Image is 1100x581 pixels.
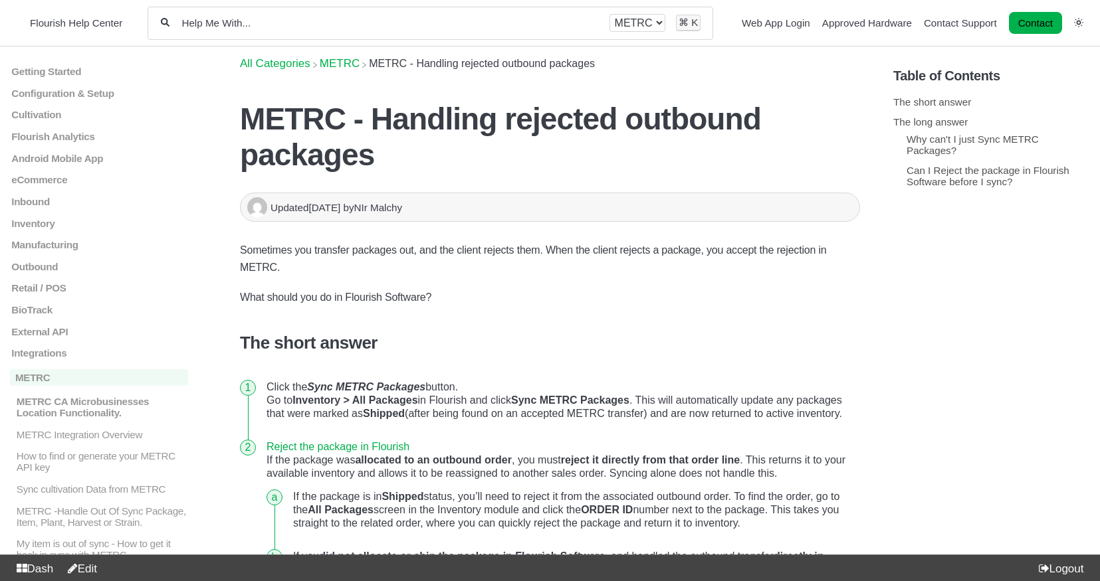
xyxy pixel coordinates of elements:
p: METRC -Handle Out Of Sync Package, Item, Plant, Harvest or Strain. [15,505,188,527]
span: NIr Malchy [354,202,403,213]
p: Sync cultivation Data from METRC [15,483,188,495]
a: Dash [11,562,53,575]
p: Sometimes you transfer packages out, and the client rejects them. When the client rejects a packa... [240,242,860,276]
a: Inbound [10,196,188,207]
p: METRC Integration Overview [15,429,188,440]
p: How to find or generate your METRC API key [15,450,188,473]
span: by [343,202,402,213]
kbd: K [691,17,698,28]
a: METRC [10,369,188,386]
strong: Shipped [363,408,405,419]
a: METRC Integration Overview [10,429,188,440]
img: Flourish Help Center Logo [17,14,23,32]
a: The long answer [893,116,968,127]
span: ​METRC [320,57,360,70]
a: Configuration & Setup [10,88,188,99]
li: Contact desktop [1006,14,1065,33]
a: Flourish Analytics [10,131,188,142]
time: [DATE] [308,202,340,213]
a: Cultivation [10,109,188,120]
span: METRC - Handling rejected outbound packages [369,58,595,69]
a: Approved Hardware navigation item [822,17,912,29]
strong: Shipped [382,491,423,502]
img: NIr Malchy [247,197,267,217]
a: Retail / POS [10,282,188,293]
em: Sync METRC Packages [307,381,425,392]
strong: did not allocate or ship the package in Flourish Software [319,550,605,562]
a: Android Mobile App [10,152,188,163]
a: Flourish Help Center [17,14,122,32]
h3: The short answer [240,333,860,353]
a: METRC -Handle Out Of Sync Package, Item, Plant, Harvest or Strain. [10,505,188,527]
p: METRC CA Microbusinesses Location Functionality. [15,396,188,418]
a: Web App Login navigation item [742,17,810,29]
h5: Table of Contents [893,68,1090,84]
a: The short answer [893,96,971,108]
a: eCommerce [10,174,188,185]
strong: reject it directly from that order line [561,454,740,465]
a: Contact Support navigation item [924,17,997,29]
input: Help Me With... [180,17,598,29]
a: Integrations [10,347,188,359]
a: Reject the package in Flourish [267,441,409,452]
a: Edit [62,562,97,575]
strong: Inventory > All Packages [292,394,417,406]
span: All Categories [240,57,310,70]
li: Click the button. Go to in Flourish and click . This will automatically update any packages that ... [261,371,860,430]
a: Getting Started [10,66,188,77]
a: Can I Reject the package in Flourish Software before I sync? [907,165,1069,187]
strong: ORDER ID [581,504,633,515]
a: BioTrack [10,304,188,315]
a: METRC CA Microbusinesses Location Functionality. [10,396,188,418]
h1: METRC - Handling rejected outbound packages [240,101,860,173]
strong: allocated to an outbound order [355,454,512,465]
a: My item is out of sync - How to get it back in sync with METRC [10,538,188,560]
a: How to find or generate your METRC API key [10,450,188,473]
strong: Sync METRC Packages [511,394,629,406]
a: Inventory [10,217,188,228]
a: Why can't I just Sync METRC Packages? [907,133,1039,156]
a: Sync cultivation Data from METRC [10,483,188,495]
p: What should you do in Flourish Software? [240,289,860,306]
a: External API [10,325,188,337]
kbd: ⌘ [679,17,689,28]
li: If the package is in status, you’ll need to reject it from the associated outbound order. To find... [288,480,855,540]
span: Flourish Help Center [30,17,122,29]
a: Contact [1009,12,1062,34]
span: Updated [271,202,343,213]
p: My item is out of sync - How to get it back in sync with METRC [15,538,188,560]
a: Manufacturing [10,239,188,250]
a: Breadcrumb link to All Categories [240,57,310,70]
a: METRC [320,57,360,70]
a: Outbound [10,261,188,272]
a: Switch dark mode setting [1074,17,1083,28]
strong: All Packages [308,504,374,515]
